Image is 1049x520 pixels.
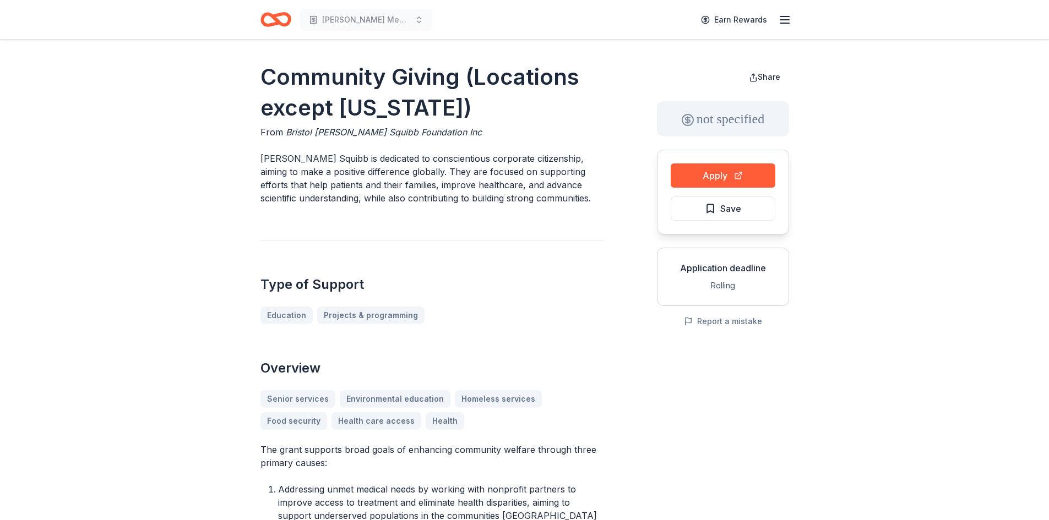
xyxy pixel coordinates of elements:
button: Apply [671,163,775,188]
button: Share [740,66,789,88]
div: From [260,125,604,139]
a: Education [260,306,313,324]
div: Application deadline [666,261,780,275]
div: Rolling [666,279,780,292]
div: not specified [657,101,789,136]
button: Report a mistake [684,315,762,328]
button: [PERSON_NAME] Memory Care [300,9,432,31]
a: Projects & programming [317,306,425,324]
span: Save [720,201,741,216]
span: Bristol [PERSON_NAME] Squibb Foundation Inc [286,127,482,138]
span: Share [758,72,780,81]
h1: Community Giving (Locations except [US_STATE]) [260,62,604,123]
a: Home [260,7,291,32]
span: [PERSON_NAME] Memory Care [322,13,410,26]
a: Earn Rewards [694,10,774,30]
h2: Type of Support [260,276,604,293]
p: The grant supports broad goals of enhancing community welfare through three primary causes: [260,443,604,469]
p: [PERSON_NAME] Squibb is dedicated to conscientious corporate citizenship, aiming to make a positi... [260,152,604,205]
button: Save [671,196,775,221]
h2: Overview [260,359,604,377]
